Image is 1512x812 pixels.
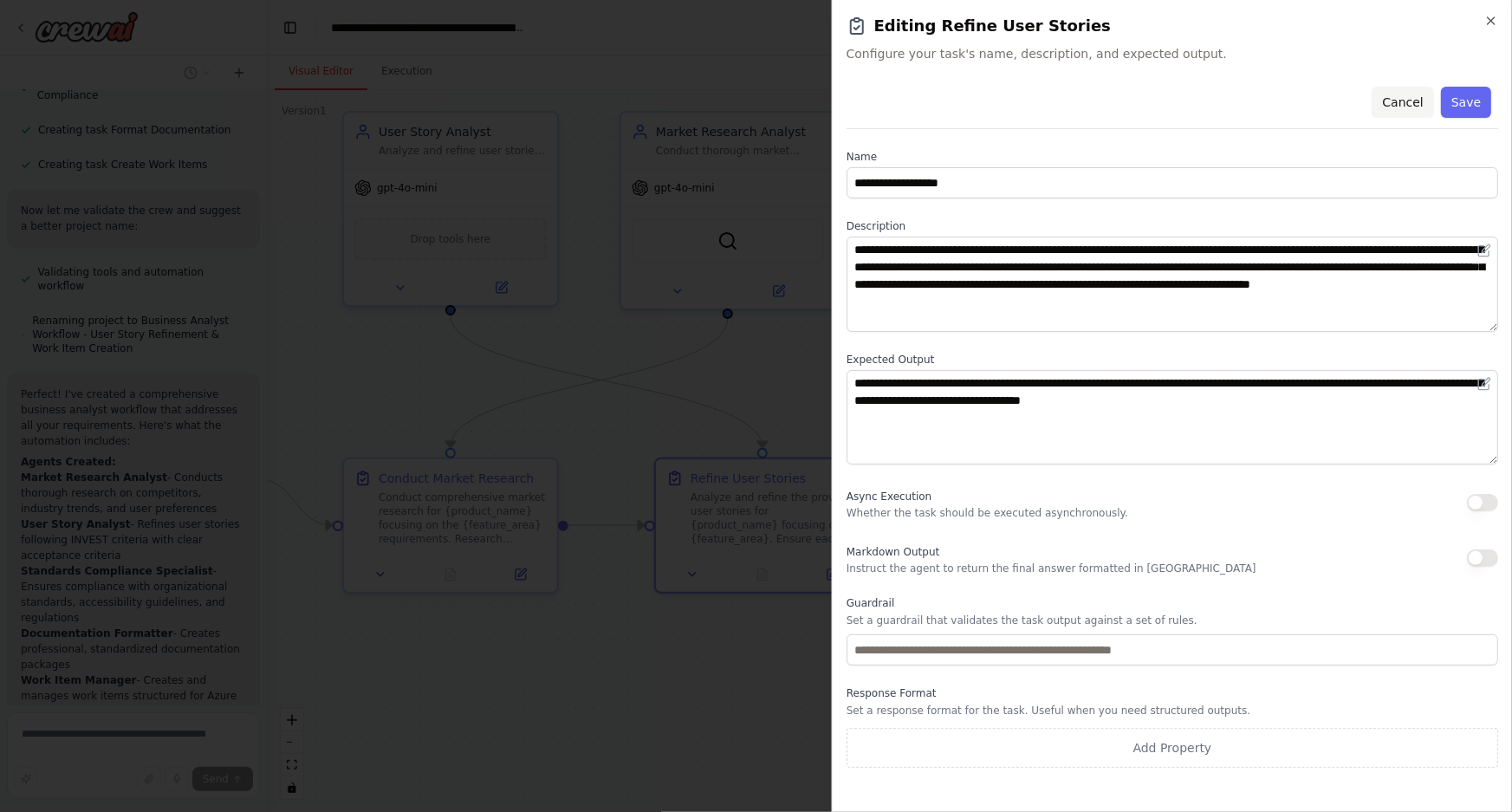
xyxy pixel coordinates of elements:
span: Markdown Output [847,546,939,558]
button: Save [1441,87,1491,118]
button: Open in editor [1474,240,1495,261]
p: Instruct the agent to return the final answer formatted in [GEOGRAPHIC_DATA] [847,562,1256,575]
label: Expected Output [847,353,1498,367]
h2: Editing Refine User Stories [847,14,1498,38]
label: Description [847,219,1498,233]
label: Response Format [847,686,1498,700]
button: Add Property [847,728,1498,768]
button: Open in editor [1474,374,1495,394]
label: Guardrail [847,596,1498,610]
p: Whether the task should be executed asynchronously. [847,506,1128,520]
span: Configure your task's name, description, and expected output. [847,45,1498,62]
p: Set a guardrail that validates the task output against a set of rules. [847,614,1498,627]
p: Set a response format for the task. Useful when you need structured outputs. [847,704,1498,718]
button: Cancel [1372,87,1433,118]
label: Name [847,150,1498,164]
span: Async Execution [847,490,931,503]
